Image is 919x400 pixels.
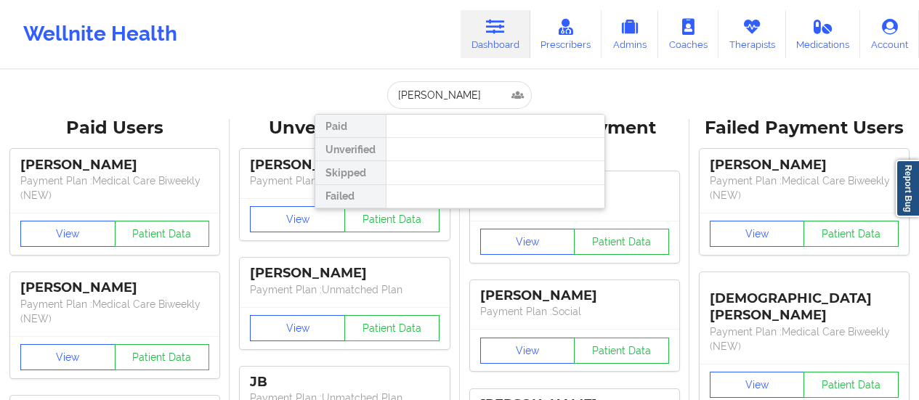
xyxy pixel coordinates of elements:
button: Patient Data [115,344,210,370]
div: [PERSON_NAME] [250,157,439,174]
button: Patient Data [803,372,899,398]
button: Patient Data [115,221,210,247]
div: [PERSON_NAME] [480,287,669,304]
button: View [710,221,805,247]
button: Patient Data [574,229,669,255]
div: Unverified Users [240,117,449,139]
div: Paid Users [10,117,219,139]
div: [PERSON_NAME] [20,279,209,296]
a: Account [860,10,919,58]
p: Payment Plan : Social [480,304,669,319]
a: Coaches [658,10,718,58]
a: Medications [786,10,861,58]
div: Unverified [315,138,386,161]
div: Failed [315,185,386,208]
a: Prescribers [530,10,602,58]
div: JB [250,374,439,391]
div: Paid [315,115,386,138]
a: Admins [602,10,658,58]
div: [DEMOGRAPHIC_DATA][PERSON_NAME] [710,279,899,324]
p: Payment Plan : Medical Care Biweekly (NEW) [20,297,209,326]
div: [PERSON_NAME] [710,157,899,174]
p: Payment Plan : Unmatched Plan [250,282,439,297]
button: Patient Data [344,206,440,232]
button: View [250,315,345,341]
button: View [710,372,805,398]
button: Patient Data [803,221,899,247]
p: Payment Plan : Medical Care Biweekly (NEW) [710,174,899,203]
div: Skipped [315,161,386,184]
p: Payment Plan : Unmatched Plan [250,174,439,188]
div: [PERSON_NAME] [20,157,209,174]
button: View [480,229,575,255]
a: Therapists [718,10,786,58]
div: [PERSON_NAME] [250,265,439,282]
button: View [250,206,345,232]
p: Payment Plan : Medical Care Biweekly (NEW) [20,174,209,203]
button: Patient Data [344,315,440,341]
button: View [20,344,116,370]
div: Failed Payment Users [700,117,909,139]
button: View [480,338,575,364]
button: Patient Data [574,338,669,364]
a: Dashboard [461,10,530,58]
p: Payment Plan : Medical Care Biweekly (NEW) [710,325,899,354]
button: View [20,221,116,247]
a: Report Bug [896,160,919,217]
